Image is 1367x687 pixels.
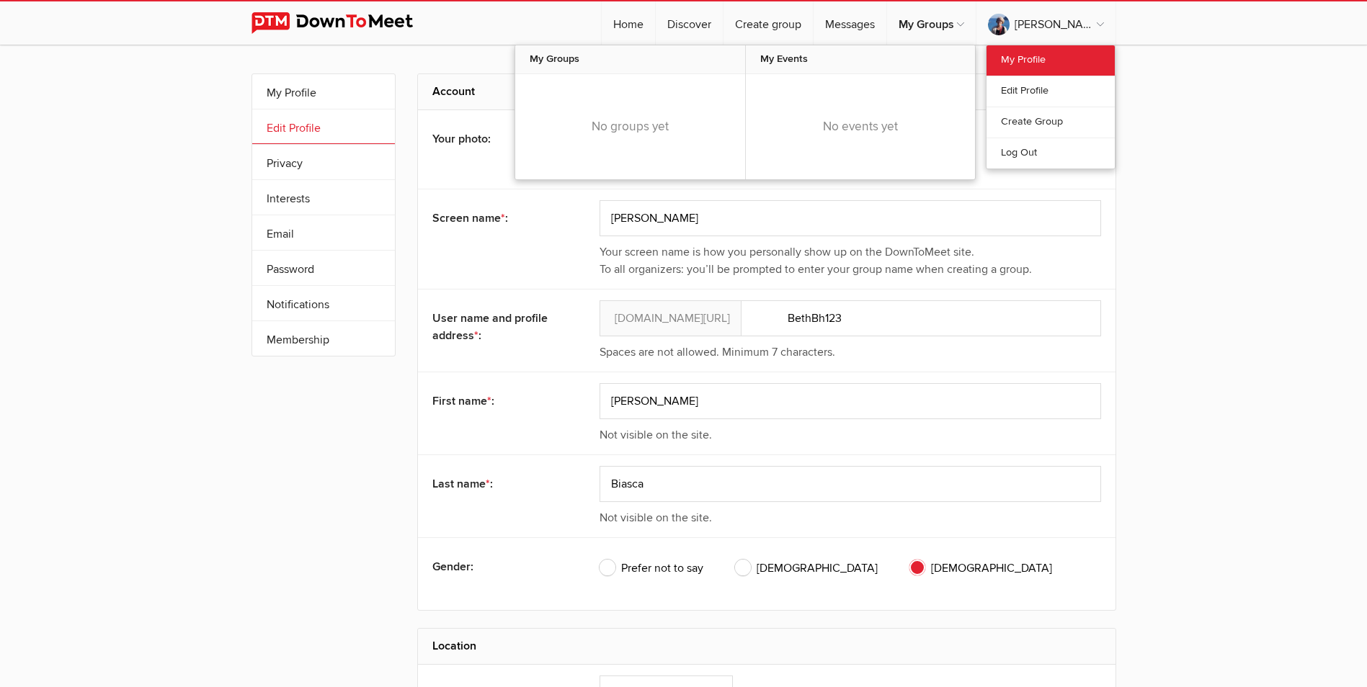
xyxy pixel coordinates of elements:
[600,243,1101,278] div: Your screen name is how you personally show up on the DownToMeet site. To all organizers: you’ll ...
[909,560,1052,577] span: [DEMOGRAPHIC_DATA]
[432,200,566,236] div: Screen name :
[746,74,975,179] div: No events yet
[432,74,1101,109] h2: Account
[252,109,395,144] a: Edit Profile
[432,466,566,502] div: Last name :
[987,45,1115,76] a: My Profile
[600,560,703,577] span: Prefer not to say
[987,138,1115,169] a: Log Out
[600,509,1101,526] div: Not visible on the site.
[887,1,976,45] a: My Groups
[814,1,886,45] a: Messages
[252,251,395,285] a: Password
[432,629,1101,663] h2: Location
[600,343,1101,361] div: Spaces are not allowed. Minimum 7 characters.
[252,145,395,179] a: Privacy
[600,426,1101,444] div: Not visible on the site.
[600,200,1101,236] input: Enter your name as you want it to appear to others
[432,300,566,354] div: User name and profile address :
[656,1,723,45] a: Discover
[252,321,395,356] a: Membership
[252,215,395,250] a: Email
[723,1,813,45] a: Create group
[251,12,435,34] img: DownToMeet
[252,286,395,320] a: Notifications
[252,74,395,109] a: My Profile
[432,121,566,157] div: Your photo:
[987,107,1115,138] a: Create Group
[515,45,745,74] span: My Groups
[987,76,1115,107] a: Edit Profile
[600,300,1101,336] input: Enter your screen name
[515,74,745,179] div: No groups yet
[735,560,878,577] span: [DEMOGRAPHIC_DATA]
[252,180,395,215] a: Interests
[432,549,566,585] div: Gender:
[976,1,1116,45] a: [PERSON_NAME]
[746,45,975,74] span: My Events
[600,383,1101,419] input: Enter your first name
[432,383,566,419] div: First name :
[600,466,1101,502] input: Enter your last name
[602,1,655,45] a: Home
